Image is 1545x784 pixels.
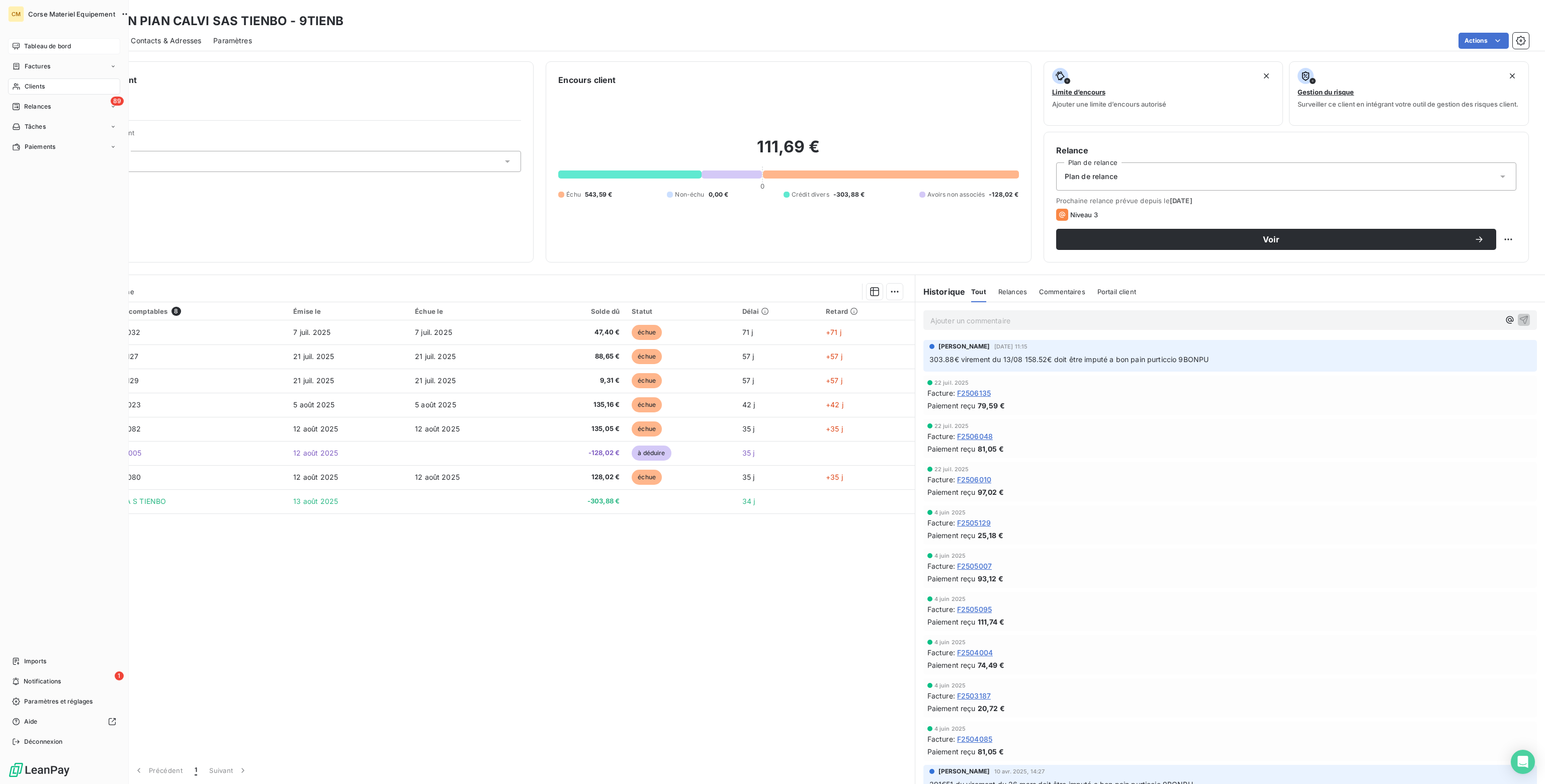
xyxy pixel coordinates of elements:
span: 543,59 € [585,190,612,199]
span: 35 j [742,449,755,457]
button: Voir [1056,229,1496,250]
span: 12 août 2025 [293,473,338,481]
button: Actions [1458,33,1509,49]
span: 12 août 2025 [293,449,338,457]
span: 5 août 2025 [415,400,456,409]
span: Plan de relance [1065,171,1118,182]
span: Corse Materiel Equipement [28,10,115,18]
span: F2505007 [957,561,992,571]
button: Gestion du risqueSurveiller ce client en intégrant votre outil de gestion des risques client. [1289,61,1529,126]
span: 7 juil. 2025 [415,328,452,336]
span: 79,59 € [978,400,1005,411]
span: 71 j [742,328,753,336]
span: 12 août 2025 [415,424,460,433]
span: 25,18 € [978,530,1003,541]
div: Open Intercom Messenger [1511,750,1535,774]
span: 22 juil. 2025 [934,380,969,386]
span: 47,40 € [537,327,620,337]
span: F2504004 [957,647,993,658]
span: Facture : [927,647,955,658]
span: +57 j [826,376,842,385]
div: Solde dû [537,307,620,315]
span: Relances [24,102,51,111]
span: Facture : [927,690,955,701]
span: 303.88€ virement du 13/08 158.52€ doit être imputé a bon pain purticcio 9BONPU [929,355,1209,364]
span: échue [632,349,662,364]
span: Facture : [927,734,955,744]
span: 57 j [742,352,754,361]
span: +35 j [826,473,843,481]
div: Émise le [293,307,403,315]
span: Paiement reçu [927,400,976,411]
span: Tâches [25,122,46,131]
span: Paiement reçu [927,487,976,497]
span: Paiement reçu [927,746,976,757]
span: Tout [971,288,986,296]
button: Limite d’encoursAjouter une limite d’encours autorisé [1044,61,1283,126]
span: 7 juil. 2025 [293,328,330,336]
div: Retard [826,307,908,315]
h2: 111,69 € [558,137,1018,167]
div: Statut [632,307,730,315]
span: Ajouter une limite d’encours autorisé [1052,100,1166,108]
h3: AU BON PIAN CALVI SAS TIENBO - 9TIENB [89,12,344,30]
span: Portail client [1097,288,1136,296]
span: 21 juil. 2025 [415,376,456,385]
span: F2504085 [957,734,992,744]
span: 135,16 € [537,400,620,410]
span: Paiement reçu [927,660,976,670]
span: 1 [195,765,197,775]
span: 111,74 € [978,617,1004,627]
span: Facture : [927,561,955,571]
span: à déduire [632,446,671,461]
span: 34 j [742,497,755,505]
span: 8 [171,307,181,316]
span: +42 j [826,400,843,409]
span: Échu [566,190,581,199]
h6: Historique [915,286,966,298]
span: 21 juil. 2025 [415,352,456,361]
span: 4 juin 2025 [934,639,966,645]
span: 4 juin 2025 [934,682,966,688]
span: Paiement reçu [927,703,976,714]
span: 4 juin 2025 [934,726,966,732]
span: 81,05 € [978,444,1004,454]
span: Facture : [927,431,955,442]
span: échue [632,373,662,388]
span: Non-échu [675,190,704,199]
span: 21 juil. 2025 [293,376,334,385]
span: Avoirs non associés [927,190,985,199]
span: Paiement reçu [927,444,976,454]
span: -128,02 € [537,448,620,458]
span: échue [632,325,662,340]
button: Précédent [128,760,189,781]
span: Factures [25,62,50,71]
span: +71 j [826,328,841,336]
span: échue [632,397,662,412]
h6: Relance [1056,144,1516,156]
span: F2505129 [957,517,991,528]
span: 42 j [742,400,755,409]
span: Contacts & Adresses [131,36,201,46]
span: Notifications [24,677,61,686]
span: 135,05 € [537,424,620,434]
div: Échue le [415,307,525,315]
span: 20,72 € [978,703,1005,714]
span: [PERSON_NAME] [938,767,990,776]
span: Paiement reçu [927,573,976,584]
span: 21 juil. 2025 [293,352,334,361]
span: 4 juin 2025 [934,596,966,602]
a: Aide [8,714,120,730]
span: Propriétés Client [81,129,521,143]
span: F2506135 [957,388,991,398]
span: Facture : [927,604,955,615]
h6: Informations client [61,74,521,86]
div: Pièces comptables [105,307,281,316]
span: -303,88 € [833,190,865,199]
span: Paramètres [213,36,252,46]
span: VIR S A S TIENBO [105,497,166,505]
span: échue [632,470,662,485]
span: -128,02 € [989,190,1018,199]
span: Limite d’encours [1052,88,1105,96]
span: Surveiller ce client en intégrant votre outil de gestion des risques client. [1298,100,1518,108]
